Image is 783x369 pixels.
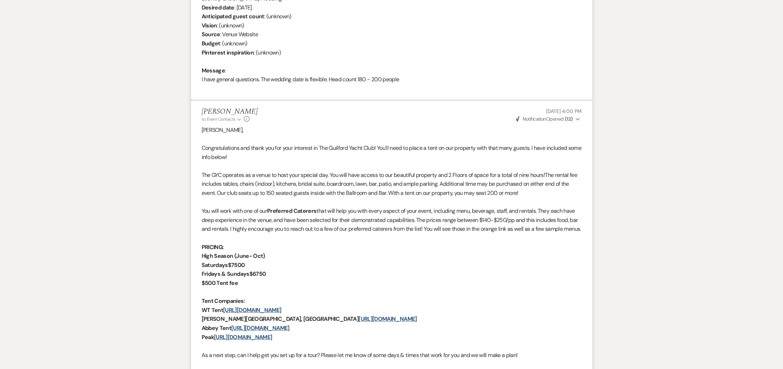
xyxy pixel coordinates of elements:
[523,116,546,122] span: Notification
[202,40,220,47] b: Budget
[202,270,250,278] strong: Fridays & Sundays
[515,115,581,123] button: NotificationOpened (12)
[202,207,581,233] span: that will help you with every aspect of your event, including menu, beverage, staff, and rentals....
[202,279,238,287] strong: $500 Tent fee
[516,116,573,122] span: Opened
[202,324,232,332] strong: Abbey Tent
[214,333,272,341] a: [URL][DOMAIN_NAME]
[359,315,417,323] a: [URL][DOMAIN_NAME]
[202,4,234,11] b: Desired date
[202,297,245,305] strong: Tent Companies:
[202,333,214,341] strong: Peak
[202,315,359,323] strong: [PERSON_NAME][GEOGRAPHIC_DATA], [GEOGRAPHIC_DATA]
[202,351,518,359] span: As a next step, can I help get you set up for a tour? Please let me know of some days & times tha...
[202,107,258,116] h5: [PERSON_NAME]
[202,171,545,179] span: The GYC operates as a venue to host your special day. You will have access to our beautiful prope...
[202,207,267,215] span: You will work with one of our
[202,306,223,314] strong: WT Tent
[228,261,245,269] strong: $7500
[223,306,281,314] a: [URL][DOMAIN_NAME]
[202,116,235,122] span: to: Event Contacts
[202,67,225,74] b: Message
[546,108,581,114] span: [DATE] 4:00 PM
[202,49,254,56] b: Pinterest inspiration
[202,252,265,260] strong: High Season (June- Oct)
[231,324,289,332] a: [URL][DOMAIN_NAME]
[202,126,582,135] p: [PERSON_NAME],
[267,207,316,215] strong: Preferred Caterers
[202,13,264,20] b: Anticipated guest count
[565,116,573,122] strong: ( 12 )
[202,116,242,122] button: to: Event Contacts
[202,171,577,197] span: The rental fee includes tables, chairs (indoor), kitchens, bridal suite, boardroom, lawn, bar, pa...
[202,261,228,269] strong: Saturdays
[202,22,217,29] b: Vision
[202,243,224,251] strong: PRICING:
[202,144,582,161] span: Congratulations and thank you for your interest in The Guilford Yacht Club! You'll need to place ...
[250,270,266,278] strong: $6750
[202,31,220,38] b: Source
